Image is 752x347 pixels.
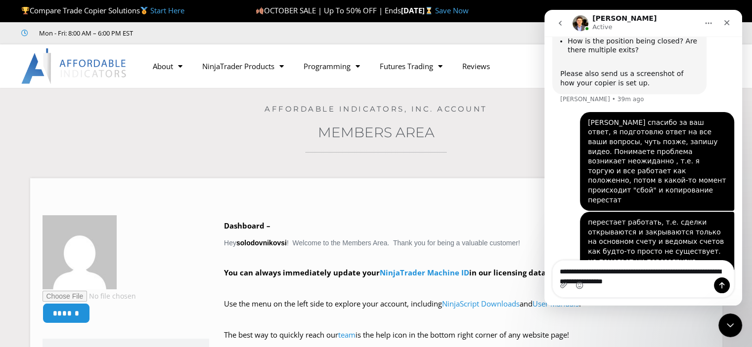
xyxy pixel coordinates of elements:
img: 🥇 [140,7,148,14]
a: Reviews [452,55,500,77]
iframe: Intercom live chat [544,10,742,306]
a: Futures Trading [370,55,452,77]
nav: Menu [143,55,587,77]
img: LogoAI | Affordable Indicators – NinjaTrader [21,48,128,84]
a: Save Now [435,5,469,15]
img: ⌛ [425,7,433,14]
a: Start Here [150,5,184,15]
textarea: Message… [8,251,189,277]
a: User Manuals [532,299,579,308]
button: Send a message… [170,268,185,283]
span: OCTOBER SALE | Up To 50% OFF | Ends [256,5,401,15]
strong: solodovnikovsi [236,239,287,247]
b: Dashboard – [224,221,270,231]
button: Emoji picker [31,271,39,279]
iframe: Customer reviews powered by Trustpilot [147,28,295,38]
a: Affordable Indicators, Inc. Account [265,104,487,114]
span: Compare Trade Copier Solutions [21,5,184,15]
img: 🍂 [256,7,264,14]
span: Mon - Fri: 8:00 AM – 6:00 PM EST [37,27,133,39]
a: NinjaTrader Products [192,55,294,77]
img: 🏆 [22,7,29,14]
strong: You can always immediately update your in our licensing database. [224,268,565,277]
button: Upload attachment [15,271,23,279]
a: Programming [294,55,370,77]
strong: [DATE] [401,5,435,15]
a: NinjaTrader Machine ID [380,268,469,277]
a: NinjaScript Downloads [442,299,520,308]
iframe: Intercom live chat [718,313,742,337]
a: Members Area [318,124,435,141]
img: a000e98aca27e8e72150ba2e6dfd9ccd3aa1abcf6e305c54b675b8dd23e1a504 [43,215,117,289]
a: About [143,55,192,77]
p: Use the menu on the left side to explore your account, including and . [224,297,710,325]
a: team [338,330,355,340]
